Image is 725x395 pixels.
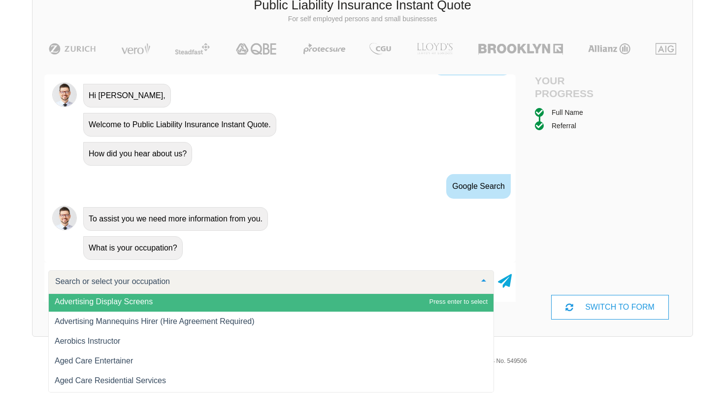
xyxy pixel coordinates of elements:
img: Chatbot | PLI [52,82,77,107]
h4: Your Progress [535,74,610,99]
img: Brooklyn | Public Liability Insurance [474,43,566,55]
div: Welcome to Public Liability Insurance Instant Quote. [83,113,276,137]
img: Allianz | Public Liability Insurance [583,43,635,55]
div: Full Name [552,107,583,118]
div: SWITCH TO FORM [551,295,668,320]
img: Chatbot | PLI [52,206,77,230]
input: Search or select your occupation [53,277,474,287]
span: Advertising Mannequins Hirer (Hire Agreement Required) [55,317,255,325]
p: For self employed persons and small businesses [40,14,685,24]
img: Zurich | Public Liability Insurance [44,43,100,55]
img: CGU | Public Liability Insurance [365,43,395,55]
div: Google Search [446,174,511,199]
img: Steadfast | Public Liability Insurance [171,43,214,55]
span: Advertising Display Screens [55,297,153,306]
img: AIG | Public Liability Insurance [652,43,681,55]
div: Hi [PERSON_NAME], [83,84,171,108]
div: What is your occupation? [83,236,183,260]
span: Aerobics Instructor [55,337,120,345]
img: LLOYD's | Public Liability Insurance [411,43,459,55]
span: Aged Care Residential Services [55,376,166,385]
span: Aged Care Entertainer [55,357,133,365]
div: To assist you we need more information from you. [83,207,268,231]
div: How did you hear about us? [83,142,192,166]
div: Referral [552,120,576,131]
img: QBE | Public Liability Insurance [230,43,283,55]
img: Protecsure | Public Liability Insurance [299,43,349,55]
img: Vero | Public Liability Insurance [117,43,155,55]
